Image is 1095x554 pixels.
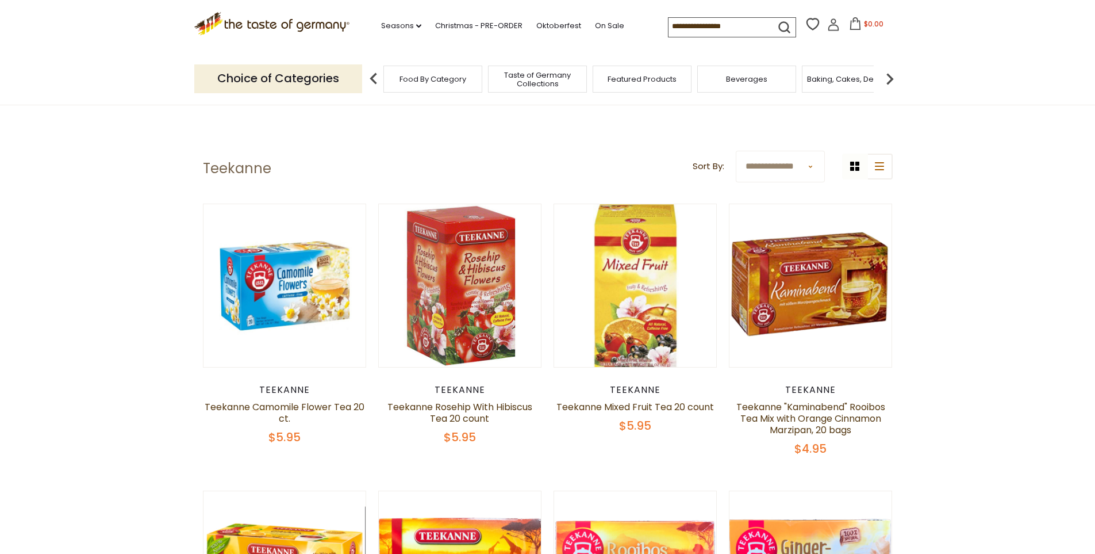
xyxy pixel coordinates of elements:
img: previous arrow [362,67,385,90]
img: Teekanne [379,204,541,367]
img: next arrow [878,67,901,90]
a: Taste of Germany Collections [491,71,583,88]
h1: Teekanne [203,160,271,177]
div: Teekanne [203,384,367,396]
span: $5.95 [619,418,651,434]
span: $4.95 [794,441,827,457]
img: Teekanne [203,204,366,367]
span: $5.95 [268,429,301,445]
div: Teekanne [729,384,893,396]
a: Teekanne Camomile Flower Tea 20 ct. [205,400,364,425]
a: Beverages [726,75,767,83]
p: Choice of Categories [194,64,362,93]
a: Teekanne Rosehip With Hibiscus Tea 20 count [387,400,532,425]
a: Food By Category [399,75,466,83]
a: Teekanne "Kaminabend" Rooibos Tea Mix with Orange Cinnamon Marzipan, 20 bags [736,400,885,437]
span: $5.95 [444,429,476,445]
label: Sort By: [693,159,724,174]
a: Christmas - PRE-ORDER [435,20,522,32]
img: Teekanne [554,204,717,367]
div: Teekanne [554,384,717,396]
a: Seasons [381,20,421,32]
a: Baking, Cakes, Desserts [807,75,896,83]
a: Teekanne Mixed Fruit Tea 20 count [556,400,714,414]
span: $0.00 [864,19,883,29]
img: Teekanne [729,204,892,367]
div: Teekanne [378,384,542,396]
a: On Sale [595,20,624,32]
a: Featured Products [608,75,677,83]
a: Oktoberfest [536,20,581,32]
button: $0.00 [842,17,891,35]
